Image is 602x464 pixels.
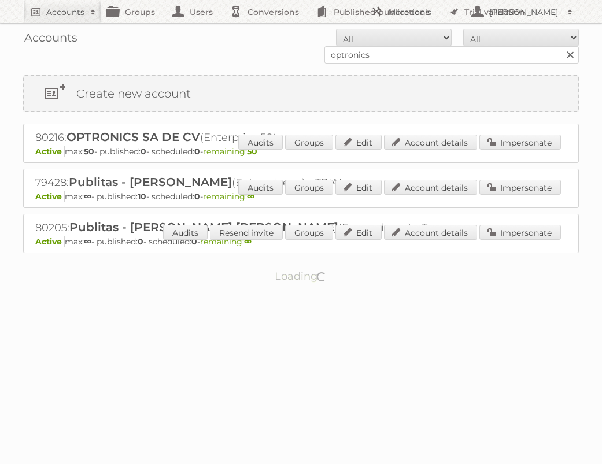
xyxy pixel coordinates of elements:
h2: More tools [388,6,446,18]
a: Groups [285,225,333,240]
a: Impersonate [479,135,561,150]
a: Account details [384,135,477,150]
a: Account details [384,180,477,195]
a: Edit [335,135,382,150]
span: Active [35,146,65,157]
a: Edit [335,180,382,195]
strong: 0 [141,146,146,157]
a: Audits [163,225,208,240]
a: Edit [335,225,382,240]
strong: 0 [194,191,200,202]
h2: 80216: (Enterprise 50) [35,130,440,145]
strong: ∞ [84,191,91,202]
a: Audits [238,180,283,195]
p: max: - published: - scheduled: - [35,236,567,247]
p: Loading [238,265,364,288]
strong: ∞ [84,236,91,247]
strong: 10 [138,191,146,202]
h2: Accounts [46,6,84,18]
h2: 79428: (Enterprise ∞) - TRIAL [35,175,440,190]
span: Active [35,236,65,247]
a: Impersonate [479,225,561,240]
span: OPTRONICS SA DE CV [67,130,200,144]
p: max: - published: - scheduled: - [35,191,567,202]
a: Create new account [24,76,578,111]
strong: 50 [84,146,94,157]
a: Impersonate [479,180,561,195]
a: Account details [384,225,477,240]
span: remaining: [203,191,254,202]
a: Resend invite [210,225,283,240]
h2: [PERSON_NAME] [486,6,562,18]
strong: 0 [138,236,143,247]
a: Groups [285,135,333,150]
span: Publitas - [PERSON_NAME] [PERSON_NAME] [69,220,338,234]
a: Groups [285,180,333,195]
span: Active [35,191,65,202]
p: max: - published: - scheduled: - [35,146,567,157]
h2: 80205: (Enterprise ∞) - TRIAL - Self Service [35,220,440,235]
a: Audits [238,135,283,150]
strong: 0 [194,146,200,157]
span: remaining: [203,146,257,157]
span: Publitas - [PERSON_NAME] [69,175,232,189]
